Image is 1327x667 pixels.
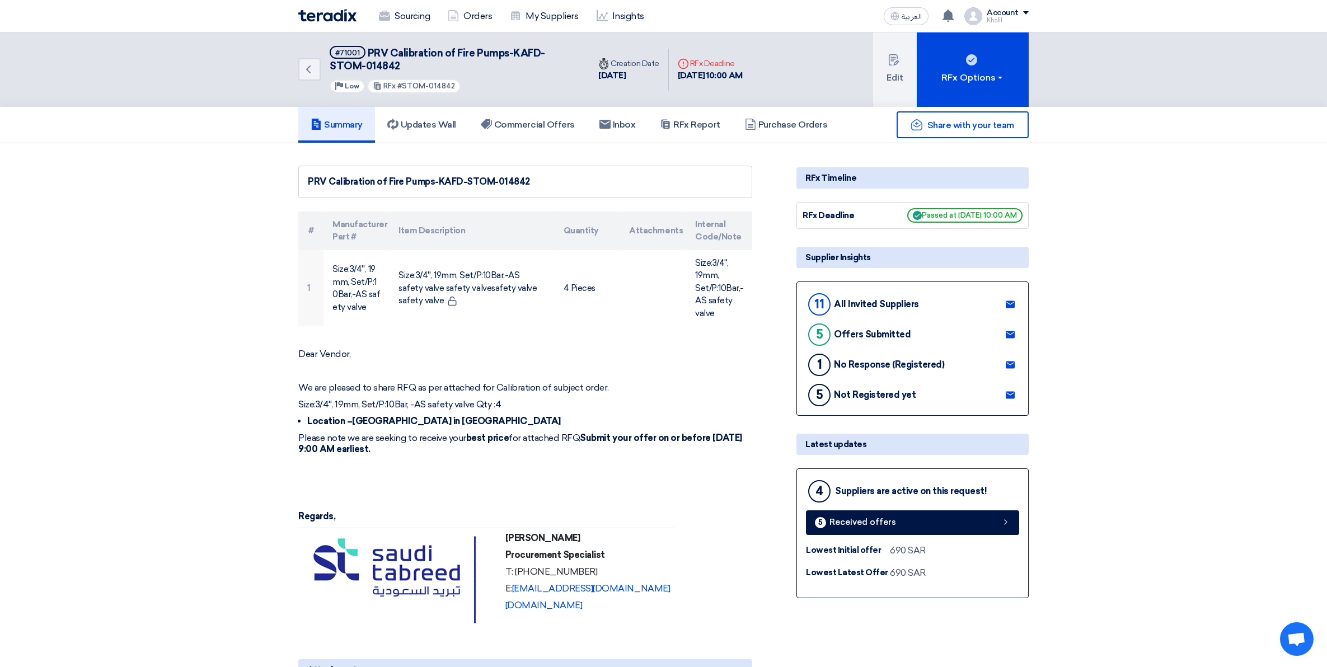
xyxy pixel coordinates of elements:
[298,511,335,522] strong: Regards,
[808,293,831,316] div: 11
[808,384,831,406] div: 5
[927,120,1014,130] span: Share with your team
[466,433,509,443] strong: best price
[505,583,670,594] p: E:
[834,299,919,309] div: All Invited Suppliers
[298,107,375,143] a: Summary
[390,212,554,250] th: Item Description
[902,13,922,21] span: العربية
[808,354,831,376] div: 1
[370,4,439,29] a: Sourcing
[505,600,583,610] a: [DOMAIN_NAME]
[815,517,826,528] div: 5
[890,566,926,580] div: 690 SAR
[308,175,743,189] div: PRV Calibration of Fire Pumps-KAFD-STOM-014842
[1280,622,1314,656] a: Open chat
[745,119,828,130] h5: Purchase Orders
[620,212,686,250] th: Attachments
[964,7,982,25] img: profile_test.png
[512,583,670,594] a: [EMAIL_ADDRESS][DOMAIN_NAME]
[678,69,743,82] div: [DATE] 10:00 AM
[298,399,752,410] p: Size:3/4'', 19mm, Set/P:10Bar, -AS safety valve Qty :4
[311,119,363,130] h5: Summary
[907,208,1023,223] span: Passed at [DATE] 10:00 AM
[555,250,621,327] td: 4 Pieces
[829,518,896,527] span: Received offers
[345,82,359,90] span: Low
[686,250,752,327] td: Size:3/4'', 19mm, Set/P:10Bar,-AS safety valve
[834,329,911,340] div: Offers Submitted
[803,209,887,222] div: RFx Deadline
[660,119,720,130] h5: RFx Report
[505,533,580,543] strong: [PERSON_NAME]
[298,349,752,360] p: Dear Vendor,
[298,433,742,454] strong: Submit your offer on or before [DATE] 9:00 AM earliest.
[501,4,587,29] a: My Suppliers
[330,47,545,72] span: PRV Calibration of Fire Pumps-KAFD-STOM-014842
[806,566,890,579] div: Lowest Latest Offer
[987,8,1019,18] div: Account
[375,107,468,143] a: Updates Wall
[390,250,554,327] td: Size:3/4'', 19mm, Set/P:10Bar,-AS safety valve safety valvesafety valve safety valve
[298,250,323,327] td: 1
[303,533,497,627] img: NdNNOPw111AVSTz1wIAA7
[587,107,648,143] a: Inbox
[808,323,831,346] div: 5
[987,17,1029,24] div: Khalil
[330,46,576,73] h5: PRV Calibration of Fire Pumps-KAFD-STOM-014842
[598,58,659,69] div: Creation Date
[387,119,456,130] h5: Updates Wall
[648,107,732,143] a: RFx Report
[796,434,1029,455] div: Latest updates
[323,212,390,250] th: Manufacturer Part #
[806,544,890,557] div: Lowest Initial offer
[835,486,987,496] div: Suppliers are active on this request!
[598,69,659,82] div: [DATE]
[439,4,501,29] a: Orders
[808,480,831,502] div: 4
[307,416,561,426] strong: Location –[GEOGRAPHIC_DATA] in [GEOGRAPHIC_DATA]
[588,4,653,29] a: Insights
[397,82,455,90] span: #STOM-014842
[884,7,929,25] button: العربية
[917,32,1029,107] button: RFx Options
[834,389,916,400] div: Not Registered yet
[298,433,752,455] p: Please note we are seeking to receive your for attached RFQ
[834,359,944,370] div: No Response (Registered)
[678,58,743,69] div: RFx Deadline
[383,82,396,90] span: RFx
[890,544,926,557] div: 690 SAR
[796,247,1029,268] div: Supplier Insights
[941,71,1005,84] div: RFx Options
[873,32,917,107] button: Edit
[555,212,621,250] th: Quantity
[298,212,323,250] th: #
[481,119,575,130] h5: Commercial Offers
[335,49,360,57] div: #71001
[298,382,752,393] p: We are pleased to share RFQ as per attached for Calibration of subject order.
[796,167,1029,189] div: RFx Timeline
[806,510,1019,535] a: 5 Received offers
[468,107,587,143] a: Commercial Offers
[599,119,636,130] h5: Inbox
[323,250,390,327] td: Size:3/4'', 19mm, Set/P:10Bar,-AS safety valve
[505,549,605,560] strong: Procurement Specialist
[298,9,357,22] img: Teradix logo
[733,107,840,143] a: Purchase Orders
[505,566,670,577] p: T: [PHONE_NUMBER]
[686,212,752,250] th: Internal Code/Note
